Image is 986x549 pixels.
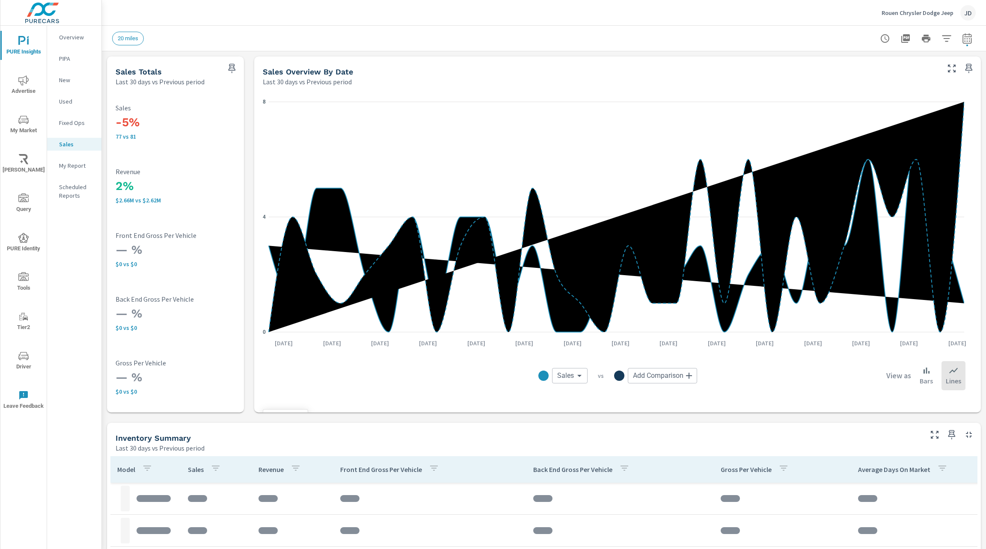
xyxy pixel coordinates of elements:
[317,339,347,347] p: [DATE]
[116,370,235,385] h3: — %
[225,62,239,75] span: Save this to your personalized report
[3,154,44,175] span: [PERSON_NAME]
[47,181,101,202] div: Scheduled Reports
[116,133,235,140] p: 77 vs 81
[628,368,697,383] div: Add Comparison
[116,104,235,112] p: Sales
[47,52,101,65] div: PIPA
[340,465,422,474] p: Front End Gross Per Vehicle
[3,312,44,332] span: Tier2
[116,115,235,130] h3: -5%
[509,339,539,347] p: [DATE]
[702,339,732,347] p: [DATE]
[886,371,911,380] h6: View as
[263,77,352,87] p: Last 30 days vs Previous period
[116,359,235,367] p: Gross Per Vehicle
[942,339,972,347] p: [DATE]
[263,99,266,105] text: 8
[365,339,395,347] p: [DATE]
[928,428,941,442] button: Make Fullscreen
[258,465,284,474] p: Revenue
[938,30,955,47] button: Apply Filters
[533,465,612,474] p: Back End Gross Per Vehicle
[959,30,976,47] button: Select Date Range
[263,214,266,220] text: 4
[798,339,828,347] p: [DATE]
[47,74,101,86] div: New
[263,329,266,335] text: 0
[3,351,44,372] span: Driver
[59,54,95,63] p: PIPA
[59,97,95,106] p: Used
[413,339,443,347] p: [DATE]
[3,272,44,293] span: Tools
[59,161,95,170] p: My Report
[846,339,876,347] p: [DATE]
[3,36,44,57] span: PURE Insights
[59,183,95,200] p: Scheduled Reports
[59,76,95,84] p: New
[945,428,959,442] span: Save this to your personalized report
[47,95,101,108] div: Used
[606,339,636,347] p: [DATE]
[113,35,143,42] span: 20 miles
[461,339,491,347] p: [DATE]
[59,33,95,42] p: Overview
[946,376,961,386] p: Lines
[116,197,235,204] p: $2,660,922 vs $2,615,994
[47,116,101,129] div: Fixed Ops
[653,339,683,347] p: [DATE]
[3,193,44,214] span: Query
[116,77,205,87] p: Last 30 days vs Previous period
[552,368,588,383] div: Sales
[47,159,101,172] div: My Report
[920,376,933,386] p: Bars
[962,62,976,75] span: Save this to your personalized report
[960,5,976,21] div: JD
[116,388,235,395] p: $0 vs $0
[59,140,95,148] p: Sales
[116,168,235,175] p: Revenue
[116,324,235,331] p: $0 vs $0
[897,30,914,47] button: "Export Report to PDF"
[588,372,614,380] p: vs
[918,30,935,47] button: Print Report
[3,115,44,136] span: My Market
[116,243,235,257] h3: — %
[750,339,780,347] p: [DATE]
[59,119,95,127] p: Fixed Ops
[269,339,299,347] p: [DATE]
[882,9,953,17] p: Rouen Chrysler Dodge Jeep
[117,465,135,474] p: Model
[3,75,44,96] span: Advertise
[116,433,191,442] h5: Inventory Summary
[633,371,683,380] span: Add Comparison
[116,295,235,303] p: Back End Gross Per Vehicle
[116,179,235,193] h3: 2%
[945,62,959,75] button: Make Fullscreen
[116,261,235,267] p: $0 vs $0
[3,390,44,411] span: Leave Feedback
[0,26,47,419] div: nav menu
[858,465,930,474] p: Average Days On Market
[116,306,235,321] h3: — %
[3,233,44,254] span: PURE Identity
[721,465,772,474] p: Gross Per Vehicle
[557,371,574,380] span: Sales
[558,339,588,347] p: [DATE]
[894,339,924,347] p: [DATE]
[188,465,204,474] p: Sales
[263,67,353,76] h5: Sales Overview By Date
[116,67,162,76] h5: Sales Totals
[116,231,235,239] p: Front End Gross Per Vehicle
[962,428,976,442] button: Minimize Widget
[116,443,205,453] p: Last 30 days vs Previous period
[47,31,101,44] div: Overview
[47,138,101,151] div: Sales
